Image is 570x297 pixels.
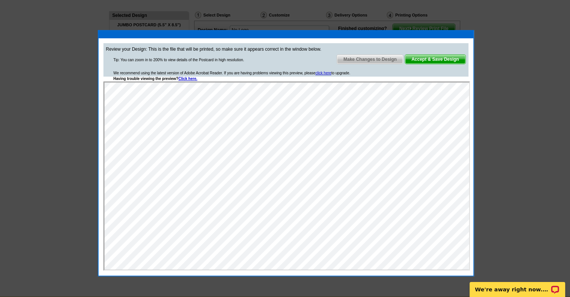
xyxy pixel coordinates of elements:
[114,77,197,81] strong: Having trouble viewing the preview?
[465,273,570,297] iframe: LiveChat chat widget
[103,43,468,77] div: Review your Design: This is the file that will be printed, so make sure it appears correct in the...
[405,55,465,64] span: Accept & Save Design
[114,70,350,81] div: We recommend using the latest version of Adobe Acrobat Reader. If you are having problems viewing...
[178,77,197,81] a: Click here.
[114,57,244,63] div: Tip: You can zoom in to 200% to view details of the Postcard in high resolution.
[337,55,403,64] span: Make Changes to Design
[405,54,466,64] a: Accept & Save Design
[316,71,331,75] a: click here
